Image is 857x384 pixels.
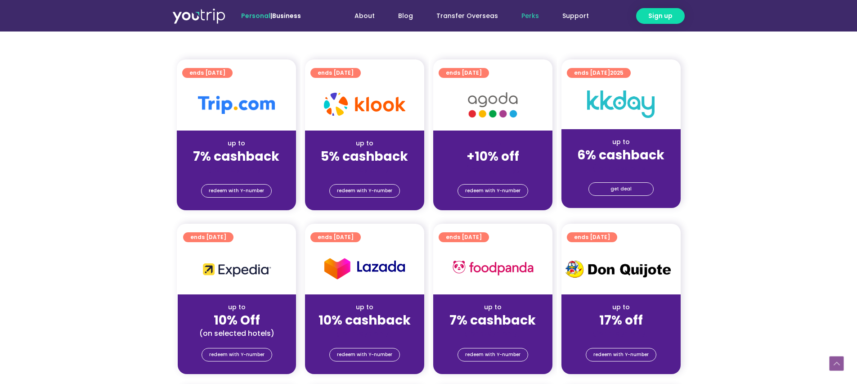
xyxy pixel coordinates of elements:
[312,303,417,312] div: up to
[329,184,400,198] a: redeem with Y-number
[312,139,417,148] div: up to
[201,184,272,198] a: redeem with Y-number
[182,68,233,78] a: ends [DATE]
[337,348,392,361] span: redeem with Y-number
[325,8,601,24] nav: Menu
[567,68,631,78] a: ends [DATE]2025
[648,11,673,21] span: Sign up
[185,303,289,312] div: up to
[485,139,501,148] span: up to
[337,185,392,197] span: redeem with Y-number
[202,348,272,361] a: redeem with Y-number
[465,348,520,361] span: redeem with Y-number
[577,146,664,164] strong: 6% cashback
[574,68,624,78] span: ends [DATE]
[193,148,279,165] strong: 7% cashback
[272,11,301,20] a: Business
[446,232,482,242] span: ends [DATE]
[569,303,673,312] div: up to
[185,329,289,338] div: (on selected hotels)
[440,329,545,338] div: (for stays only)
[551,8,601,24] a: Support
[189,68,225,78] span: ends [DATE]
[310,232,361,242] a: ends [DATE]
[567,232,617,242] a: ends [DATE]
[241,11,270,20] span: Personal
[386,8,425,24] a: Blog
[574,232,610,242] span: ends [DATE]
[569,137,673,147] div: up to
[588,182,654,196] a: get deal
[569,329,673,338] div: (for stays only)
[599,312,643,329] strong: 17% off
[446,68,482,78] span: ends [DATE]
[465,185,520,197] span: redeem with Y-number
[329,348,400,361] a: redeem with Y-number
[312,165,417,174] div: (for stays only)
[190,232,226,242] span: ends [DATE]
[586,348,656,361] a: redeem with Y-number
[319,312,411,329] strong: 10% cashback
[318,232,354,242] span: ends [DATE]
[343,8,386,24] a: About
[610,183,632,195] span: get deal
[183,232,233,242] a: ends [DATE]
[310,68,361,78] a: ends [DATE]
[214,312,260,329] strong: 10% Off
[439,68,489,78] a: ends [DATE]
[318,68,354,78] span: ends [DATE]
[569,163,673,173] div: (for stays only)
[440,165,545,174] div: (for stays only)
[458,348,528,361] a: redeem with Y-number
[467,148,519,165] strong: +10% off
[593,348,649,361] span: redeem with Y-number
[184,139,289,148] div: up to
[449,312,536,329] strong: 7% cashback
[321,148,408,165] strong: 5% cashback
[636,8,685,24] a: Sign up
[209,185,264,197] span: redeem with Y-number
[458,184,528,198] a: redeem with Y-number
[209,348,265,361] span: redeem with Y-number
[510,8,551,24] a: Perks
[439,232,489,242] a: ends [DATE]
[241,11,301,20] span: |
[610,69,624,77] span: 2025
[425,8,510,24] a: Transfer Overseas
[312,329,417,338] div: (for stays only)
[440,303,545,312] div: up to
[184,165,289,174] div: (for stays only)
